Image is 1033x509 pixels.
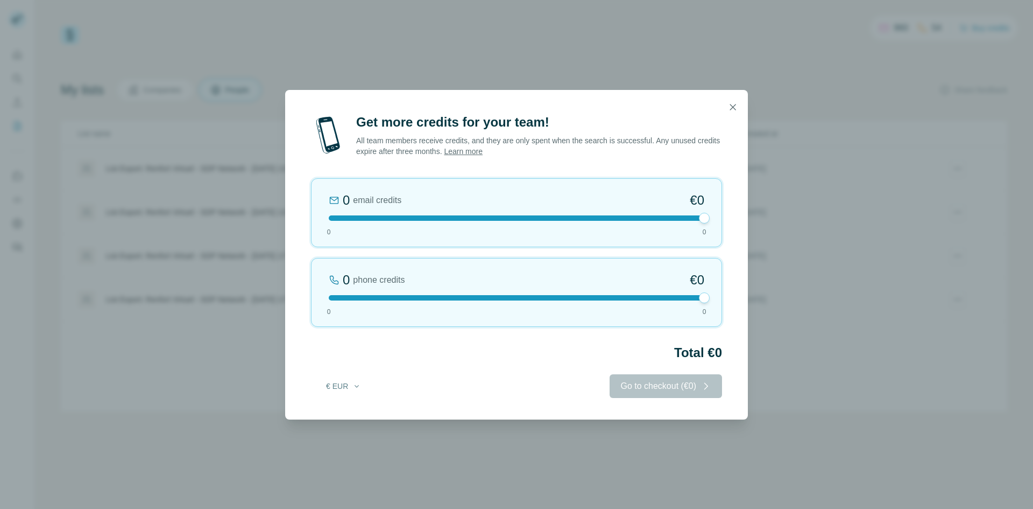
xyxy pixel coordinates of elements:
[353,274,405,287] span: phone credits
[311,344,722,361] h2: Total €0
[343,192,350,209] div: 0
[327,307,331,317] span: 0
[319,376,369,396] button: € EUR
[444,147,483,156] a: Learn more
[703,307,706,317] span: 0
[703,227,706,237] span: 0
[356,135,722,157] p: All team members receive credits, and they are only spent when the search is successful. Any unus...
[327,227,331,237] span: 0
[690,271,704,289] span: €0
[311,114,345,157] img: mobile-phone
[343,271,350,289] div: 0
[353,194,401,207] span: email credits
[690,192,704,209] span: €0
